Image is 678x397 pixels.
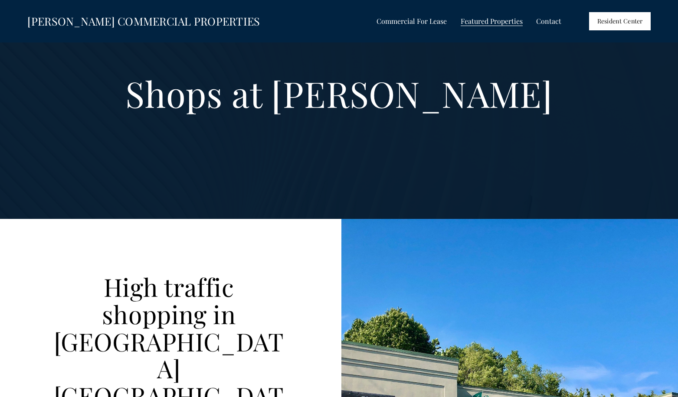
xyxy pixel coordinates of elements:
span: Commercial For Lease [377,16,447,27]
span: Featured Properties [461,16,523,27]
a: Resident Center [589,12,651,30]
h1: Shops at [PERSON_NAME] [106,75,573,111]
a: folder dropdown [461,15,523,27]
a: [PERSON_NAME] COMMERCIAL PROPERTIES [27,14,260,28]
a: Contact [536,15,561,27]
a: folder dropdown [377,15,447,27]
